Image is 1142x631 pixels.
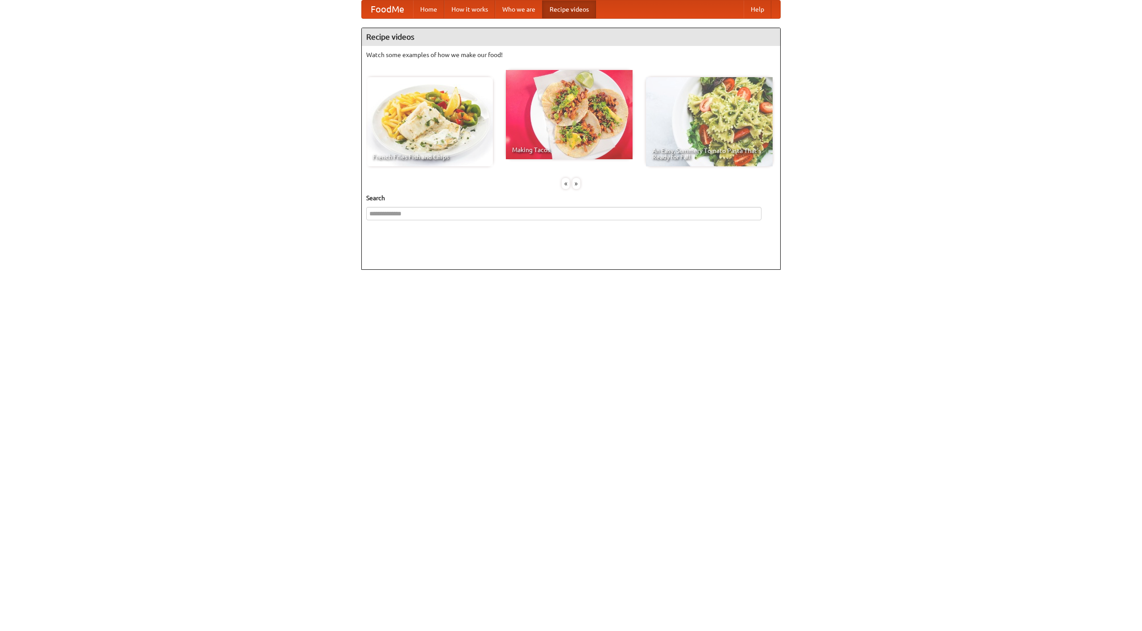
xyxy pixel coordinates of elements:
[652,148,766,160] span: An Easy, Summery Tomato Pasta That's Ready for Fall
[562,178,570,189] div: «
[366,194,776,202] h5: Search
[572,178,580,189] div: »
[444,0,495,18] a: How it works
[495,0,542,18] a: Who we are
[372,154,487,160] span: French Fries Fish and Chips
[744,0,771,18] a: Help
[366,50,776,59] p: Watch some examples of how we make our food!
[512,147,626,153] span: Making Tacos
[646,77,773,166] a: An Easy, Summery Tomato Pasta That's Ready for Fall
[362,28,780,46] h4: Recipe videos
[506,70,633,159] a: Making Tacos
[542,0,596,18] a: Recipe videos
[413,0,444,18] a: Home
[366,77,493,166] a: French Fries Fish and Chips
[362,0,413,18] a: FoodMe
